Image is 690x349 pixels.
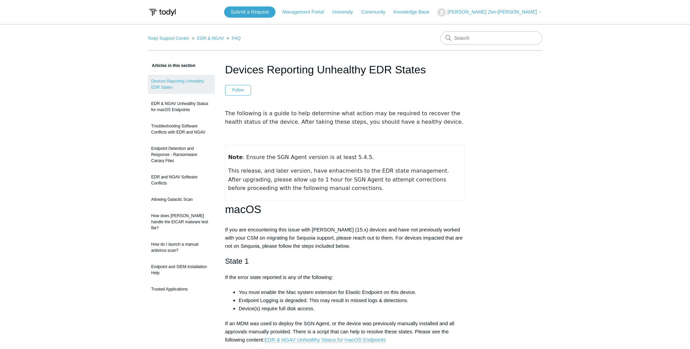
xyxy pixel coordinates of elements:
[225,36,240,41] li: FAQ
[148,171,215,190] a: EDR and NGAV Software Conflicts
[225,85,251,95] button: Follow Article
[239,296,465,304] li: Endpoint Logging is degraded. This may result in missed logs & detections.
[225,319,465,344] p: If an MDM was used to deploy the SGN Agent, or the device was previously manually installed and a...
[148,142,215,167] a: Endpoint Detention and Response - Ransomware Canary Files
[148,36,189,41] a: Todyl Support Center
[225,273,465,281] p: If the error state reported is any of the following:
[148,120,215,139] a: Troubleshooting Software Conflicts with EDR and NGAV
[148,6,177,19] img: Todyl Support Center Help Center home page
[148,97,215,116] a: EDR & NGAV Unhealthy Status for macOS Endpoints
[148,193,215,206] a: Allowing Galactic Scan
[228,154,243,160] strong: Note
[282,8,331,16] a: Management Portal
[265,337,386,343] a: EDR & NGAV Unhealthy Status for macOS Endpoints
[228,154,374,160] span: : Ensure the SGN Agent version is at least 5.4.5.
[148,36,191,41] li: Todyl Support Center
[225,201,465,218] h1: macOS
[225,255,465,267] h2: State 1
[148,238,215,257] a: How do I launch a manual antivirus scan?
[239,288,465,296] li: You must enable the Mac system extension for Elastic Endpoint on this device.
[148,260,215,279] a: Endpoint and SIEM Installation Help
[225,62,465,78] h1: Devices Reporting Unhealthy EDR States
[437,8,542,17] button: [PERSON_NAME] Zen-[PERSON_NAME]
[232,36,241,41] a: FAQ
[239,304,465,313] li: Device(s) require full disk access.
[225,226,465,250] p: If you are encountering this issue with [PERSON_NAME] (15.x) devices and have not previously work...
[332,8,360,16] a: University
[361,8,392,16] a: Community
[148,209,215,234] a: How does [PERSON_NAME] handle the EICAR malware test file?
[148,63,196,68] span: Articles in this section
[225,110,464,125] span: The following is a guide to help determine what action may be required to recover the health stat...
[228,168,451,191] span: This release, and later version, have enhacments to the EDR state management. After upgrading, pl...
[148,75,215,94] a: Devices Reporting Unhealthy EDR States
[448,9,537,15] span: [PERSON_NAME] Zen-[PERSON_NAME]
[224,6,275,18] a: Submit a Request
[190,36,225,41] li: EDR & NGAV
[393,8,436,16] a: Knowledge Base
[148,283,215,296] a: Trusted Applications
[440,31,542,45] input: Search
[197,36,224,41] a: EDR & NGAV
